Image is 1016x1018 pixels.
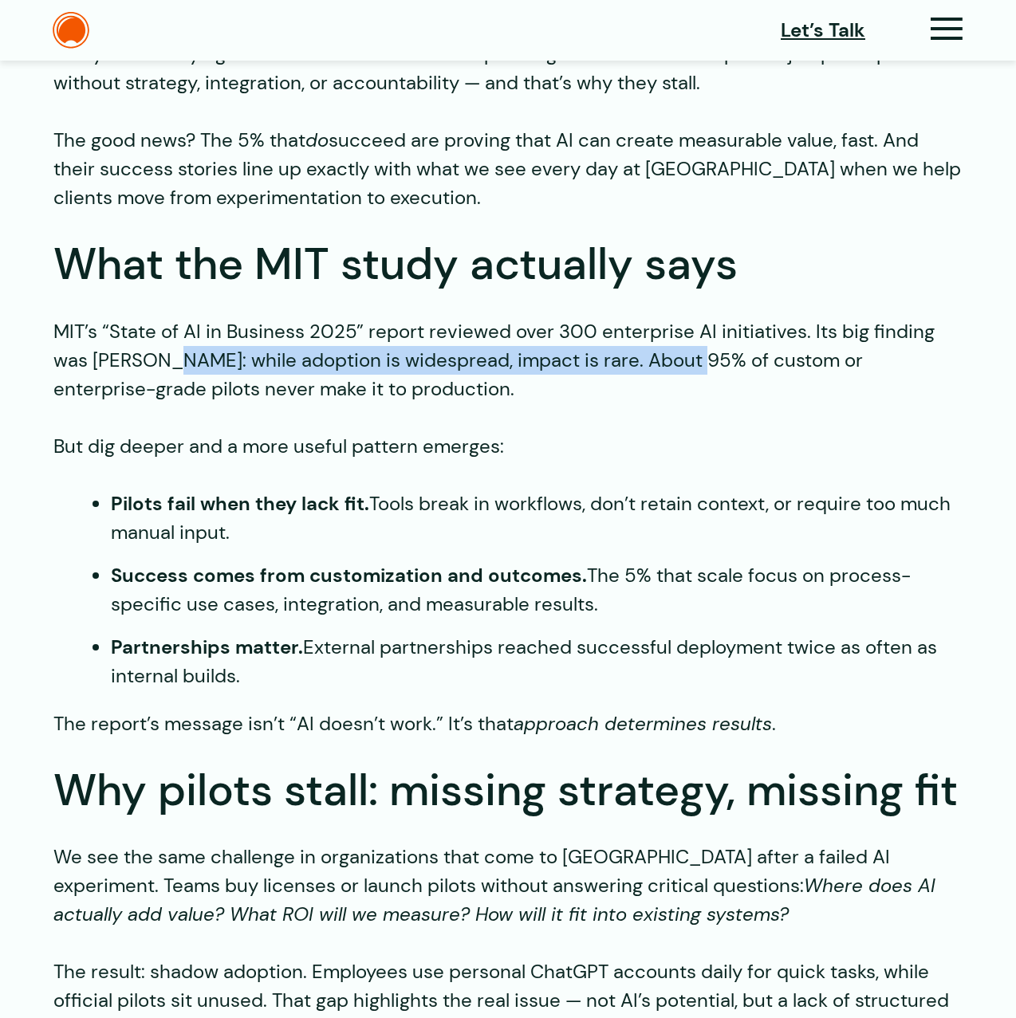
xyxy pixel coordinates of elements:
h2: What the MIT study actually says [53,236,963,293]
p: MIT’s “State of AI in Business 2025” report reviewed over 300 enterprise AI initiatives. Its big ... [53,317,963,403]
em: do [305,128,329,152]
p: We see the same challenge in organizations that come to [GEOGRAPHIC_DATA] after a failed AI exper... [53,843,963,929]
p: But dig deeper and a more useful pattern emerges: [53,432,963,461]
li: External partnerships reached successful deployment twice as often as internal builds. [111,633,963,690]
h2: Why pilots stall: missing strategy, missing fit [53,762,963,820]
p: The report’s message isn’t “AI doesn’t work.” It’s that . [53,709,963,738]
em: approach determines results [514,711,772,736]
img: The Daylight Studio Logo [53,12,89,49]
strong: Partnerships matter. [111,635,303,659]
p: The good news? The 5% that succeed are proving that AI can create measurable value, fast. And the... [53,126,963,212]
li: Tools break in workflows, don’t retain context, or require too much manual input. [111,489,963,547]
strong: Success comes from customization and outcomes. [111,563,587,588]
strong: Pilots fail when they lack fit. [111,491,369,516]
a: Let’s Talk [781,16,865,45]
li: The 5% that scale focus on process-specific use cases, integration, and measurable results. [111,561,963,619]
